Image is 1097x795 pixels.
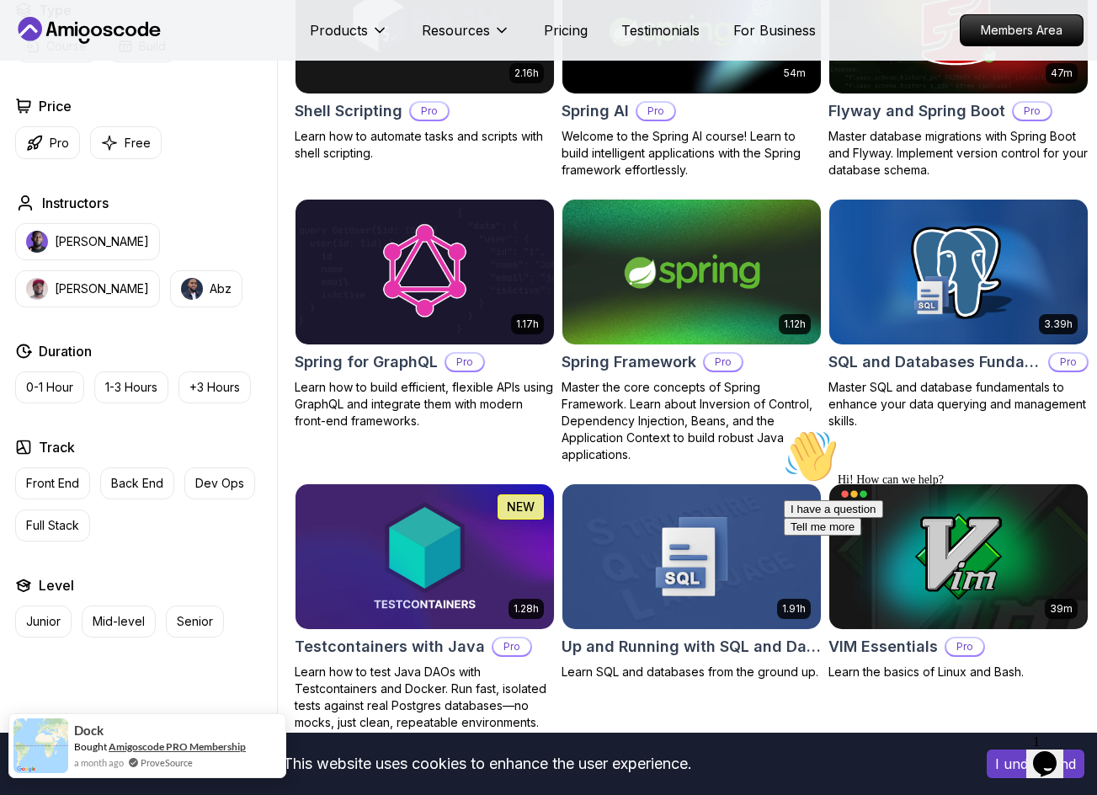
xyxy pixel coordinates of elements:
[15,223,160,260] button: instructor img[PERSON_NAME]
[26,613,61,630] p: Junior
[621,20,700,40] a: Testimonials
[784,317,806,331] p: 1.12h
[7,95,84,113] button: Tell me more
[562,379,822,463] p: Master the core concepts of Spring Framework. Learn about Inversion of Control, Dependency Inject...
[295,664,555,731] p: Learn how to test Java DAOs with Testcontainers and Docker. Run fast, isolated tests against real...
[39,437,75,457] h2: Track
[295,99,402,123] h2: Shell Scripting
[296,484,554,629] img: Testcontainers with Java card
[13,718,68,773] img: provesource social proof notification image
[1050,354,1087,371] p: Pro
[1051,67,1073,80] p: 47m
[310,20,388,54] button: Products
[111,475,163,492] p: Back End
[184,467,255,499] button: Dev Ops
[295,379,555,430] p: Learn how to build efficient, flexible APIs using GraphQL and integrate them with modern front-en...
[507,499,535,515] p: NEW
[15,126,80,159] button: Pro
[562,128,822,179] p: Welcome to the Spring AI course! Learn to build intelligent applications with the Spring framewor...
[15,467,90,499] button: Front End
[7,7,310,113] div: 👋Hi! How can we help?I have a questionTell me more
[90,126,162,159] button: Free
[109,740,246,753] a: Amigoscode PRO Membership
[50,135,69,152] p: Pro
[295,635,485,659] h2: Testcontainers with Java
[422,20,490,40] p: Resources
[13,745,961,782] div: This website uses cookies to enhance the user experience.
[39,575,74,595] h2: Level
[74,755,124,770] span: a month ago
[170,270,242,307] button: instructor imgAbz
[55,233,149,250] p: [PERSON_NAME]
[828,379,1089,430] p: Master SQL and database fundamentals to enhance your data querying and management skills.
[828,350,1041,374] h2: SQL and Databases Fundamentals
[296,200,554,344] img: Spring for GraphQL card
[828,199,1089,430] a: SQL and Databases Fundamentals card3.39hSQL and Databases FundamentalsProMaster SQL and database ...
[141,755,193,770] a: ProveSource
[178,371,251,403] button: +3 Hours
[446,354,483,371] p: Pro
[100,467,174,499] button: Back End
[828,128,1089,179] p: Master database migrations with Spring Boot and Flyway. Implement version control for your databa...
[210,280,232,297] p: Abz
[784,67,806,80] p: 54m
[295,199,555,430] a: Spring for GraphQL card1.17hSpring for GraphQLProLearn how to build efficient, flexible APIs usin...
[562,200,821,344] img: Spring Framework card
[82,606,156,638] button: Mid-level
[562,199,822,463] a: Spring Framework card1.12hSpring FrameworkProMaster the core concepts of Spring Framework. Learn ...
[26,379,73,396] p: 0-1 Hour
[514,67,539,80] p: 2.16h
[94,371,168,403] button: 1-3 Hours
[295,483,555,731] a: Testcontainers with Java card1.28hNEWTestcontainers with JavaProLearn how to test Java DAOs with ...
[42,193,109,213] h2: Instructors
[828,99,1005,123] h2: Flyway and Spring Boot
[74,740,107,753] span: Bought
[1044,317,1073,331] p: 3.39h
[15,270,160,307] button: instructor img[PERSON_NAME]
[105,379,157,396] p: 1-3 Hours
[26,231,48,253] img: instructor img
[961,15,1083,45] p: Members Area
[195,475,244,492] p: Dev Ops
[562,484,821,629] img: Up and Running with SQL and Databases card
[125,135,151,152] p: Free
[544,20,588,40] a: Pricing
[987,750,1084,778] button: Accept cookies
[93,613,145,630] p: Mid-level
[960,14,1084,46] a: Members Area
[7,7,61,61] img: :wave:
[777,423,1080,719] iframe: chat widget
[733,20,816,40] a: For Business
[295,128,555,162] p: Learn how to automate tasks and scripts with shell scripting.
[26,278,48,300] img: instructor img
[166,606,224,638] button: Senior
[181,278,203,300] img: instructor img
[411,103,448,120] p: Pro
[177,613,213,630] p: Senior
[39,96,72,116] h2: Price
[705,354,742,371] p: Pro
[189,379,240,396] p: +3 Hours
[15,371,84,403] button: 0-1 Hour
[637,103,674,120] p: Pro
[15,606,72,638] button: Junior
[310,20,368,40] p: Products
[39,341,92,361] h2: Duration
[829,200,1088,344] img: SQL and Databases Fundamentals card
[562,635,822,659] h2: Up and Running with SQL and Databases
[7,77,106,95] button: I have a question
[74,723,104,738] span: Dock
[562,99,629,123] h2: Spring AI
[1014,103,1051,120] p: Pro
[516,317,539,331] p: 1.17h
[295,350,438,374] h2: Spring for GraphQL
[1026,728,1080,778] iframe: chat widget
[514,602,539,616] p: 1.28h
[493,638,530,655] p: Pro
[26,475,79,492] p: Front End
[26,517,79,534] p: Full Stack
